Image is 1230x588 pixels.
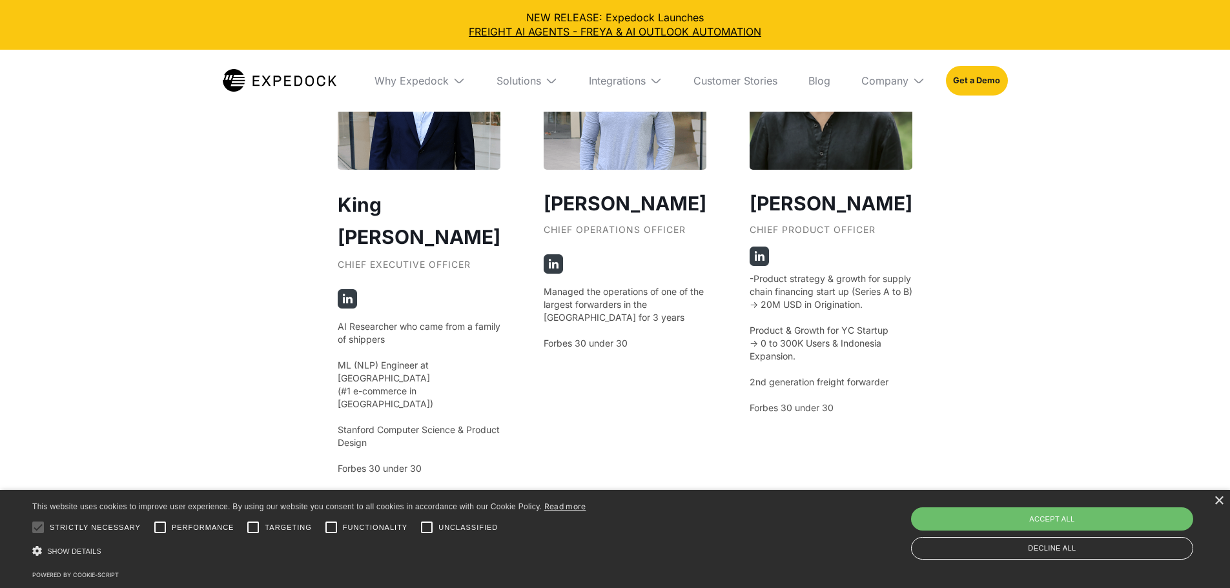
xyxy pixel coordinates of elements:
p: Managed the operations of one of the largest forwarders in the [GEOGRAPHIC_DATA] for 3 years Forb... [544,285,706,350]
h3: [PERSON_NAME] [544,188,706,218]
a: Blog [798,50,841,112]
div: Integrations [589,74,646,87]
div: Why Expedock [364,50,476,112]
div: Company [851,50,936,112]
span: Performance [172,522,234,533]
p: -Product strategy & growth for supply chain financing start up (Series A to B) -> 20M USD in Orig... [750,272,912,414]
h3: [PERSON_NAME] [750,188,912,218]
div: Solutions [486,50,568,112]
div: Why Expedock [374,74,449,87]
div: Integrations [579,50,673,112]
div: Chief Executive Officer [338,259,500,281]
div: Chief Operations Officer [544,225,706,247]
div: Decline all [911,537,1193,560]
span: Unclassified [438,522,498,533]
a: Read more [544,502,586,511]
div: Solutions [497,74,541,87]
a: Get a Demo [946,66,1007,96]
span: Functionality [343,522,407,533]
p: AI Researcher who came from a family of shippers ‍ ML (NLP) Engineer at [GEOGRAPHIC_DATA] (#1 e-c... [338,320,500,475]
div: Chief Product Officer [750,225,912,247]
a: Customer Stories [683,50,788,112]
span: Targeting [265,522,311,533]
span: Show details [47,547,101,555]
a: Powered by cookie-script [32,571,119,578]
div: Company [861,74,908,87]
span: Strictly necessary [50,522,141,533]
span: This website uses cookies to improve user experience. By using our website you consent to all coo... [32,502,542,511]
div: Accept all [911,507,1193,531]
h2: King [PERSON_NAME] [338,188,500,253]
iframe: Chat Widget [1015,449,1230,588]
div: NEW RELEASE: Expedock Launches [10,10,1220,39]
div: Show details [32,542,586,560]
a: FREIGHT AI AGENTS - FREYA & AI OUTLOOK AUTOMATION [10,25,1220,39]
